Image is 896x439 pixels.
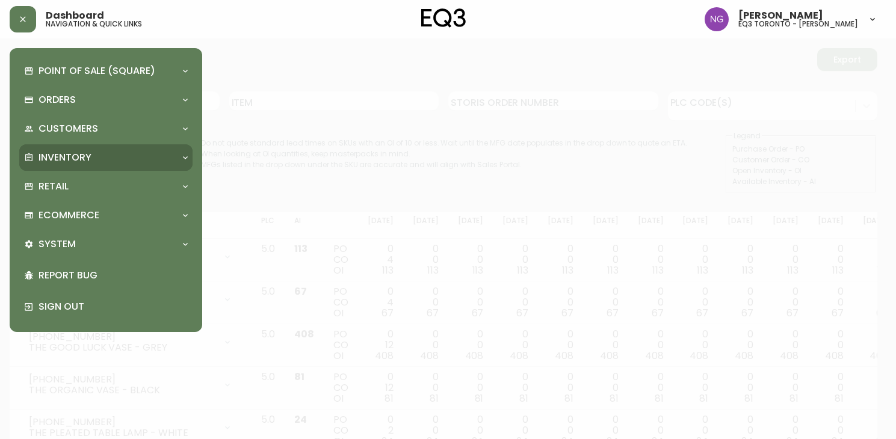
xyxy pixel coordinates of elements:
[46,20,142,28] h5: navigation & quick links
[19,260,193,291] div: Report Bug
[39,269,188,282] p: Report Bug
[19,291,193,322] div: Sign Out
[19,173,193,200] div: Retail
[19,144,193,171] div: Inventory
[39,93,76,106] p: Orders
[19,58,193,84] div: Point of Sale (Square)
[19,115,193,142] div: Customers
[738,11,823,20] span: [PERSON_NAME]
[19,87,193,113] div: Orders
[39,64,155,78] p: Point of Sale (Square)
[39,122,98,135] p: Customers
[39,180,69,193] p: Retail
[46,11,104,20] span: Dashboard
[39,209,99,222] p: Ecommerce
[39,300,188,313] p: Sign Out
[19,231,193,257] div: System
[421,8,466,28] img: logo
[705,7,729,31] img: e41bb40f50a406efe12576e11ba219ad
[39,238,76,251] p: System
[39,151,91,164] p: Inventory
[738,20,858,28] h5: eq3 toronto - [PERSON_NAME]
[19,202,193,229] div: Ecommerce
